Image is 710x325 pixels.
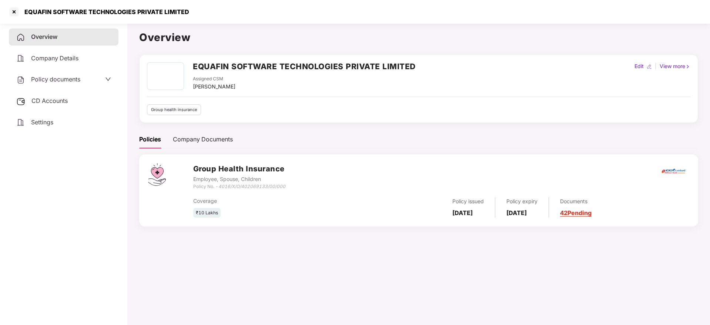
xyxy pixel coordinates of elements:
[16,54,25,63] img: svg+xml;base64,PHN2ZyB4bWxucz0iaHR0cDovL3d3dy53My5vcmcvMjAwMC9zdmciIHdpZHRoPSIyNCIgaGVpZ2h0PSIyNC...
[193,83,235,91] div: [PERSON_NAME]
[139,29,698,46] h1: Overview
[193,208,221,218] div: ₹10 Lakhs
[31,76,80,83] span: Policy documents
[193,163,285,175] h3: Group Health Insurance
[139,135,161,144] div: Policies
[193,76,235,83] div: Assigned CSM
[218,184,285,189] i: 4016/X/O/402069133/00/000
[506,197,537,205] div: Policy expiry
[653,62,658,70] div: |
[16,76,25,84] img: svg+xml;base64,PHN2ZyB4bWxucz0iaHR0cDovL3d3dy53My5vcmcvMjAwMC9zdmciIHdpZHRoPSIyNCIgaGVpZ2h0PSIyNC...
[16,97,26,106] img: svg+xml;base64,PHN2ZyB3aWR0aD0iMjUiIGhlaWdodD0iMjQiIHZpZXdCb3g9IjAgMCAyNSAyNCIgZmlsbD0ibm9uZSIgeG...
[193,60,416,73] h2: EQUAFIN SOFTWARE TECHNOLOGIES PRIVATE LIMITED
[31,33,57,40] span: Overview
[20,8,189,16] div: EQUAFIN SOFTWARE TECHNOLOGIES PRIVATE LIMITED
[31,54,78,62] span: Company Details
[16,118,25,127] img: svg+xml;base64,PHN2ZyB4bWxucz0iaHR0cDovL3d3dy53My5vcmcvMjAwMC9zdmciIHdpZHRoPSIyNCIgaGVpZ2h0PSIyNC...
[193,183,285,190] div: Policy No. -
[560,209,592,217] a: 42 Pending
[658,62,692,70] div: View more
[105,76,111,82] span: down
[633,62,645,70] div: Edit
[660,167,687,176] img: icici.png
[452,197,484,205] div: Policy issued
[647,64,652,69] img: editIcon
[506,209,527,217] b: [DATE]
[147,104,201,115] div: Group health insurance
[193,197,359,205] div: Coverage
[31,97,68,104] span: CD Accounts
[193,175,285,183] div: Employee, Spouse, Children
[31,118,53,126] span: Settings
[148,163,166,186] img: svg+xml;base64,PHN2ZyB4bWxucz0iaHR0cDovL3d3dy53My5vcmcvMjAwMC9zdmciIHdpZHRoPSI0Ny43MTQiIGhlaWdodD...
[16,33,25,42] img: svg+xml;base64,PHN2ZyB4bWxucz0iaHR0cDovL3d3dy53My5vcmcvMjAwMC9zdmciIHdpZHRoPSIyNCIgaGVpZ2h0PSIyNC...
[685,64,690,69] img: rightIcon
[173,135,233,144] div: Company Documents
[452,209,473,217] b: [DATE]
[560,197,592,205] div: Documents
